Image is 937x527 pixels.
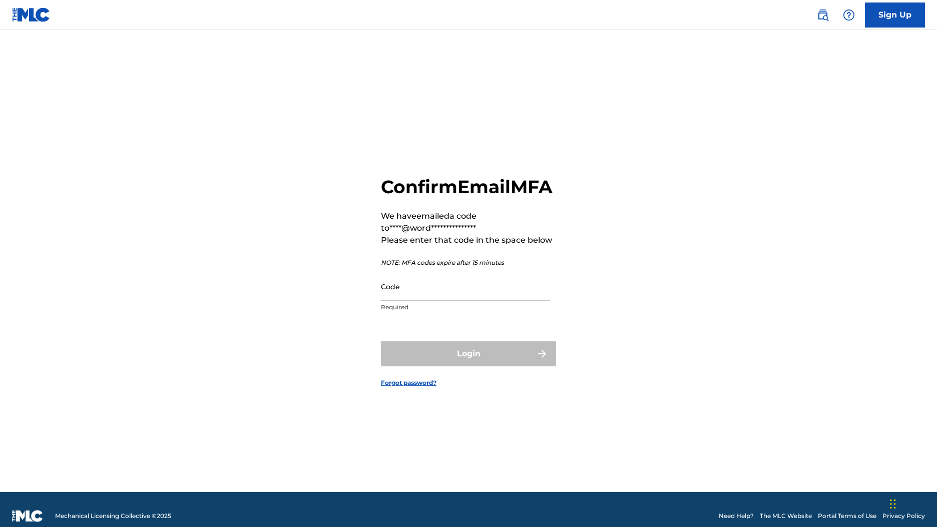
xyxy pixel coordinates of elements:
[817,9,829,21] img: search
[381,258,556,267] p: NOTE: MFA codes expire after 15 minutes
[12,510,43,522] img: logo
[760,511,812,520] a: The MLC Website
[813,5,833,25] a: Public Search
[887,479,937,527] iframe: Chat Widget
[839,5,859,25] div: Help
[12,8,51,22] img: MLC Logo
[843,9,855,21] img: help
[55,511,171,520] span: Mechanical Licensing Collective © 2025
[381,303,550,312] p: Required
[818,511,876,520] a: Portal Terms of Use
[381,176,556,198] h2: Confirm Email MFA
[882,511,925,520] a: Privacy Policy
[865,3,925,28] a: Sign Up
[719,511,754,520] a: Need Help?
[890,489,896,519] div: Drag
[381,378,436,387] a: Forgot password?
[381,234,556,246] p: Please enter that code in the space below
